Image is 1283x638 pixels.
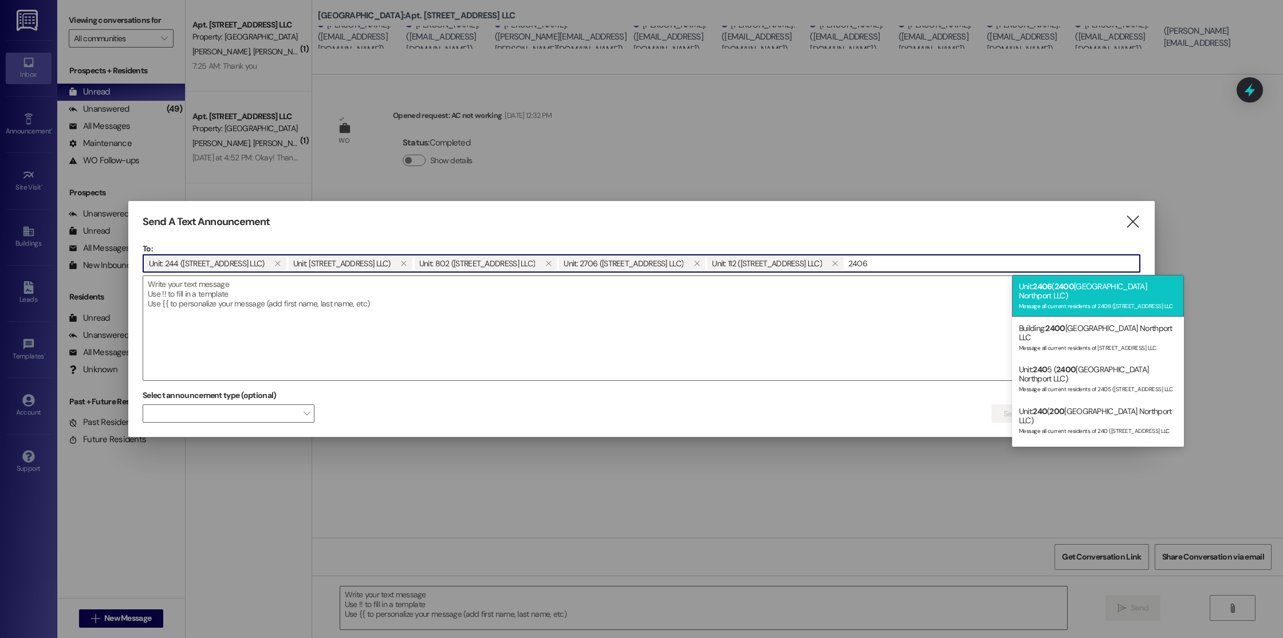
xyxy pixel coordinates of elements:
p: To: [143,243,1140,254]
button: Send Announcement [991,404,1092,423]
button: Unit: 244 (200 Beacon Place Northport LLC) [269,256,286,271]
span: 240 [1033,364,1047,375]
i:  [832,259,838,268]
div: Message all current residents of 240 ([STREET_ADDRESS] LLC [1019,425,1177,435]
input: Type to select the units, buildings, or communities you want to message. (e.g. 'Unit 1A', 'Buildi... [845,255,1140,272]
span: 200 [1049,406,1064,416]
span: 2400 [1054,281,1074,292]
span: Unit: 244 (200 Beacon Place Northport LLC) [149,256,265,271]
span: Unit: 802 (800 Beacon Place Northport LLC) [419,256,536,271]
div: Unit: ( [GEOGRAPHIC_DATA] Northport LLC) [1012,400,1184,442]
div: Message all current residents of 2405 ([STREET_ADDRESS] LLC [1019,383,1177,393]
button: Unit: 2706 (2700 Beacon Place Northport LLC) [688,256,705,271]
span: 2400 [1056,364,1076,375]
div: Message all current residents of [STREET_ADDRESS] LLC [1019,342,1177,352]
div: Building: [GEOGRAPHIC_DATA] Northport LLC [1012,317,1184,359]
i:  [545,259,552,268]
span: Unit: 1305 (1300 Beacon Place Northport LLC) [293,256,391,271]
span: Unit: 112 (100 Beacon Place Northport LLC) [712,256,822,271]
div: Message all current residents of 2406 ([STREET_ADDRESS] LLC [1019,300,1177,310]
i:  [274,259,281,268]
div: Unit: ( [GEOGRAPHIC_DATA] Northport LLC) [1012,442,1184,483]
i:  [694,259,700,268]
i:  [400,259,407,268]
span: Send Announcement [1003,408,1080,420]
h3: Send A Text Announcement [143,215,270,229]
span: 240 [1033,406,1047,416]
span: 2406 [1033,281,1052,292]
label: Select announcement type (optional) [143,387,277,404]
span: 2400 [1045,323,1065,333]
i:  [1125,216,1140,228]
button: Unit: 802 (800 Beacon Place Northport LLC) [540,256,557,271]
div: Unit: ( [GEOGRAPHIC_DATA] Northport LLC) [1012,275,1184,317]
span: Unit: 2706 (2700 Beacon Place Northport LLC) [564,256,683,271]
button: Unit: 112 (100 Beacon Place Northport LLC) [827,256,844,271]
div: Unit: 5 ( [GEOGRAPHIC_DATA] Northport LLC) [1012,358,1184,400]
button: Unit: 1305 (1300 Beacon Place Northport LLC) [395,256,412,271]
